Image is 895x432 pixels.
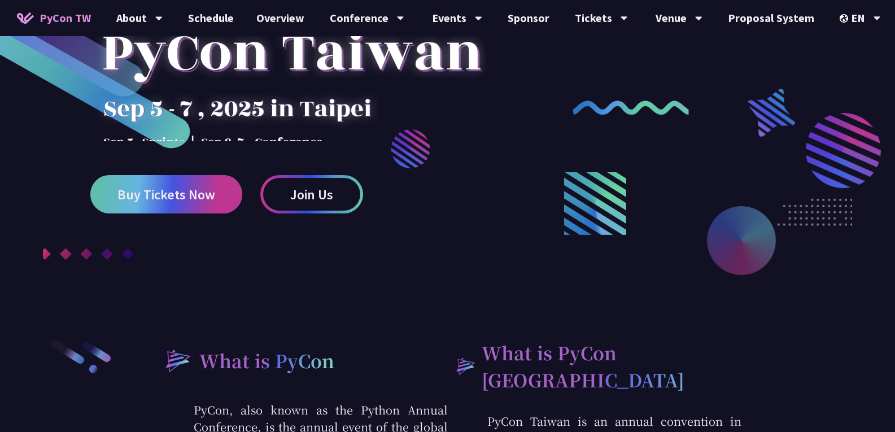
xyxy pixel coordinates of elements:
span: Buy Tickets Now [117,187,215,202]
h2: What is PyCon [199,347,334,374]
a: PyCon TW [6,4,102,32]
img: heading-bullet [448,350,482,382]
a: Buy Tickets Now [90,175,242,213]
img: Home icon of PyCon TW 2025 [17,12,34,24]
img: curly-2.e802c9f.png [573,101,689,115]
a: Join Us [260,175,363,213]
h2: What is PyCon [GEOGRAPHIC_DATA] [482,339,741,393]
span: PyCon TW [40,10,91,27]
img: heading-bullet [154,339,199,382]
img: Locale Icon [840,14,851,23]
span: Join Us [290,187,333,202]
